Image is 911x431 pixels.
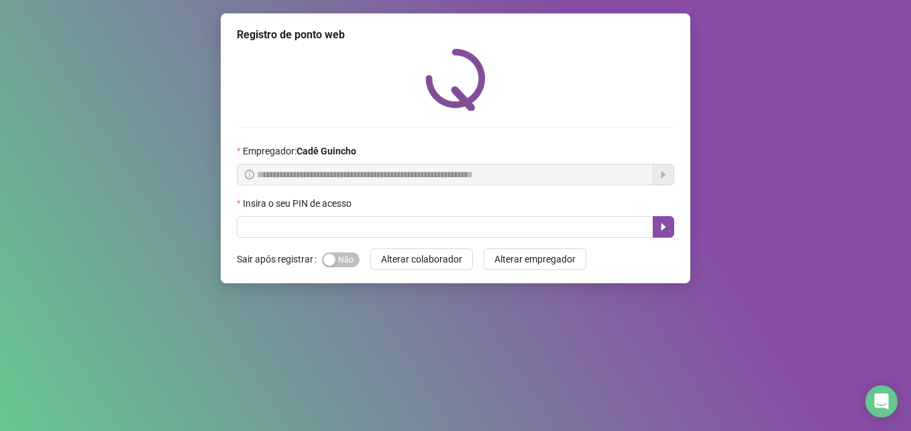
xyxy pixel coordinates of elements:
span: Alterar colaborador [381,252,462,267]
span: Alterar empregador [494,252,576,267]
strong: Cadê Guincho [297,146,356,156]
div: Open Intercom Messenger [865,385,898,418]
div: Registro de ponto web [237,27,674,43]
button: Alterar colaborador [370,248,473,270]
span: Empregador : [243,144,356,158]
label: Insira o seu PIN de acesso [237,196,360,211]
img: QRPoint [425,48,486,111]
span: info-circle [245,170,254,179]
span: caret-right [658,222,669,232]
button: Alterar empregador [484,248,586,270]
label: Sair após registrar [237,248,322,270]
